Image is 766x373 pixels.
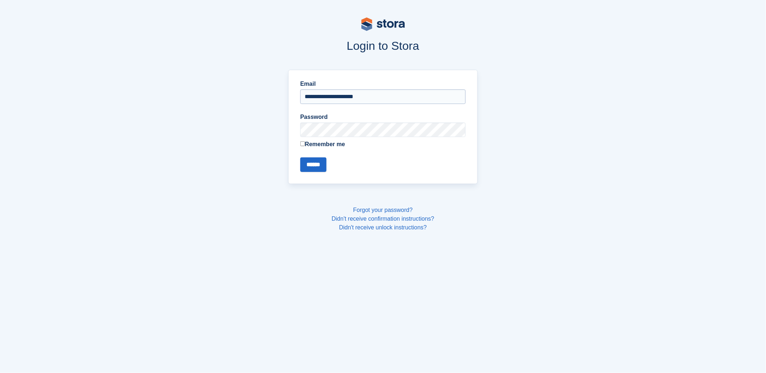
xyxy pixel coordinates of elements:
a: Didn't receive unlock instructions? [339,224,427,230]
a: Forgot your password? [353,207,413,213]
input: Remember me [300,141,305,146]
h1: Login to Stora [150,39,617,52]
label: Remember me [300,140,466,149]
label: Password [300,113,466,121]
a: Didn't receive confirmation instructions? [332,216,434,222]
label: Email [300,80,466,88]
img: stora-logo-53a41332b3708ae10de48c4981b4e9114cc0af31d8433b30ea865607fb682f29.svg [361,17,405,31]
